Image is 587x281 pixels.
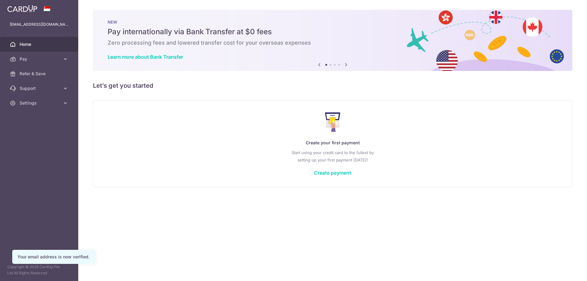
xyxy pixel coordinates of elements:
p: NEW [108,20,558,24]
p: Create your first payment [105,139,560,146]
span: Refer & Save [20,71,60,77]
span: Pay [20,56,60,62]
h6: Zero processing fees and lowered transfer cost for your overseas expenses [108,39,558,46]
p: Start using your credit card to the fullest by setting up your first payment [DATE]! [105,149,560,164]
img: CardUp [7,5,37,12]
h5: Let’s get you started [93,81,572,91]
h5: Pay internationally via Bank Transfer at $0 fees [108,27,558,37]
span: Home [20,41,60,47]
a: Learn more about Bank Transfer [108,54,183,60]
span: Settings [20,100,60,106]
span: Support [20,85,60,91]
p: [EMAIL_ADDRESS][DOMAIN_NAME] [10,21,68,28]
img: Make Payment [325,112,341,132]
div: Your email address is now verified. [17,254,90,260]
a: Create payment [314,170,351,176]
img: Bank transfer banner [93,10,572,71]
